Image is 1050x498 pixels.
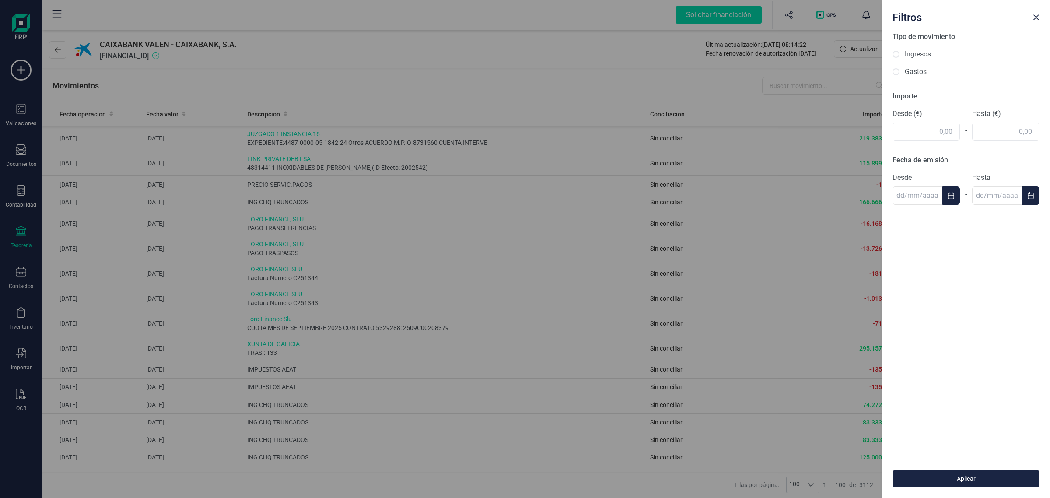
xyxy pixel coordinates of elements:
[892,186,942,205] input: dd/mm/aaaa
[892,109,960,119] label: Desde (€)
[892,32,955,41] span: Tipo de movimiento
[972,123,1039,141] input: 0,00
[1022,186,1039,205] button: Choose Date
[905,49,931,60] label: Ingresos
[889,7,1029,25] div: Filtros
[892,156,948,164] span: Fecha de emisión
[942,186,960,205] button: Choose Date
[972,186,1022,205] input: dd/mm/aaaa
[905,67,927,77] label: Gastos
[892,92,917,100] span: Importe
[1029,11,1043,25] button: Close
[960,120,972,141] div: -
[892,470,1039,487] button: Aplicar
[892,123,960,141] input: 0,00
[903,474,1029,483] span: Aplicar
[892,172,960,183] label: Desde
[960,184,972,205] div: -
[972,172,1039,183] label: Hasta
[972,109,1039,119] label: Hasta (€)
